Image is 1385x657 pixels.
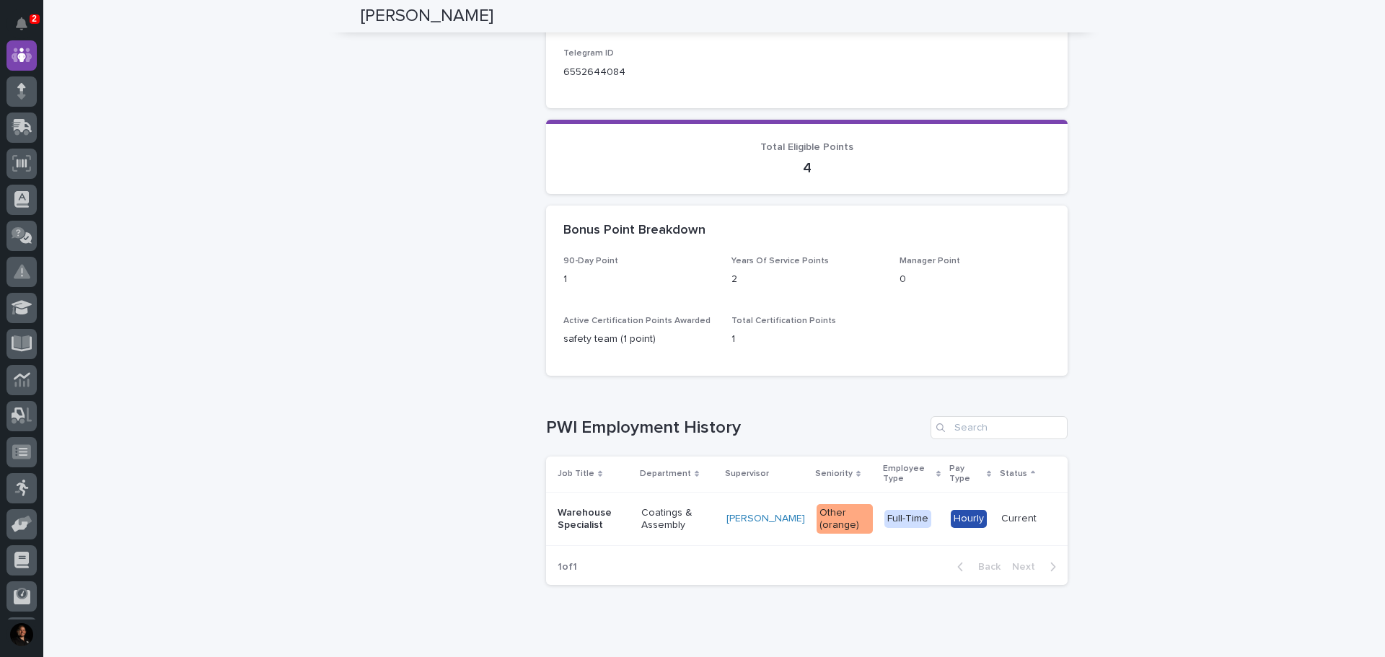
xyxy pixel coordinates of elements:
[969,562,1001,572] span: Back
[1000,466,1027,482] p: Status
[900,272,1050,287] p: 0
[6,9,37,39] button: Notifications
[558,466,594,482] p: Job Title
[949,461,982,488] p: Pay Type
[726,513,805,525] a: [PERSON_NAME]
[640,466,691,482] p: Department
[6,619,37,650] button: users-avatar
[884,510,931,528] div: Full-Time
[815,466,853,482] p: Seniority
[546,492,1068,546] tr: Warehouse SpecialistCoatings & Assembly[PERSON_NAME] Other (orange)Full-TimeHourlyCurrent
[731,317,836,325] span: Total Certification Points
[641,507,716,532] p: Coatings & Assembly
[1001,513,1045,525] p: Current
[563,332,714,347] p: safety team (1 point)
[946,560,1006,573] button: Back
[1006,560,1068,573] button: Next
[546,550,589,585] p: 1 of 1
[563,257,618,265] span: 90-Day Point
[361,6,493,27] h2: [PERSON_NAME]
[563,65,625,80] p: 6552644084
[760,142,853,152] span: Total Eligible Points
[32,14,37,24] p: 2
[1012,562,1044,572] span: Next
[563,49,614,58] span: Telegram ID
[18,17,37,40] div: Notifications2
[558,507,630,532] p: Warehouse Specialist
[725,466,769,482] p: Supervisor
[931,416,1068,439] input: Search
[563,317,711,325] span: Active Certification Points Awarded
[817,504,873,534] div: Other (orange)
[951,510,987,528] div: Hourly
[731,257,829,265] span: Years Of Service Points
[563,272,714,287] p: 1
[546,418,925,438] h1: PWI Employment History
[883,461,933,488] p: Employee Type
[731,332,882,347] p: 1
[563,223,705,239] h2: Bonus Point Breakdown
[900,257,960,265] span: Manager Point
[731,272,882,287] p: 2
[563,159,1050,177] p: 4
